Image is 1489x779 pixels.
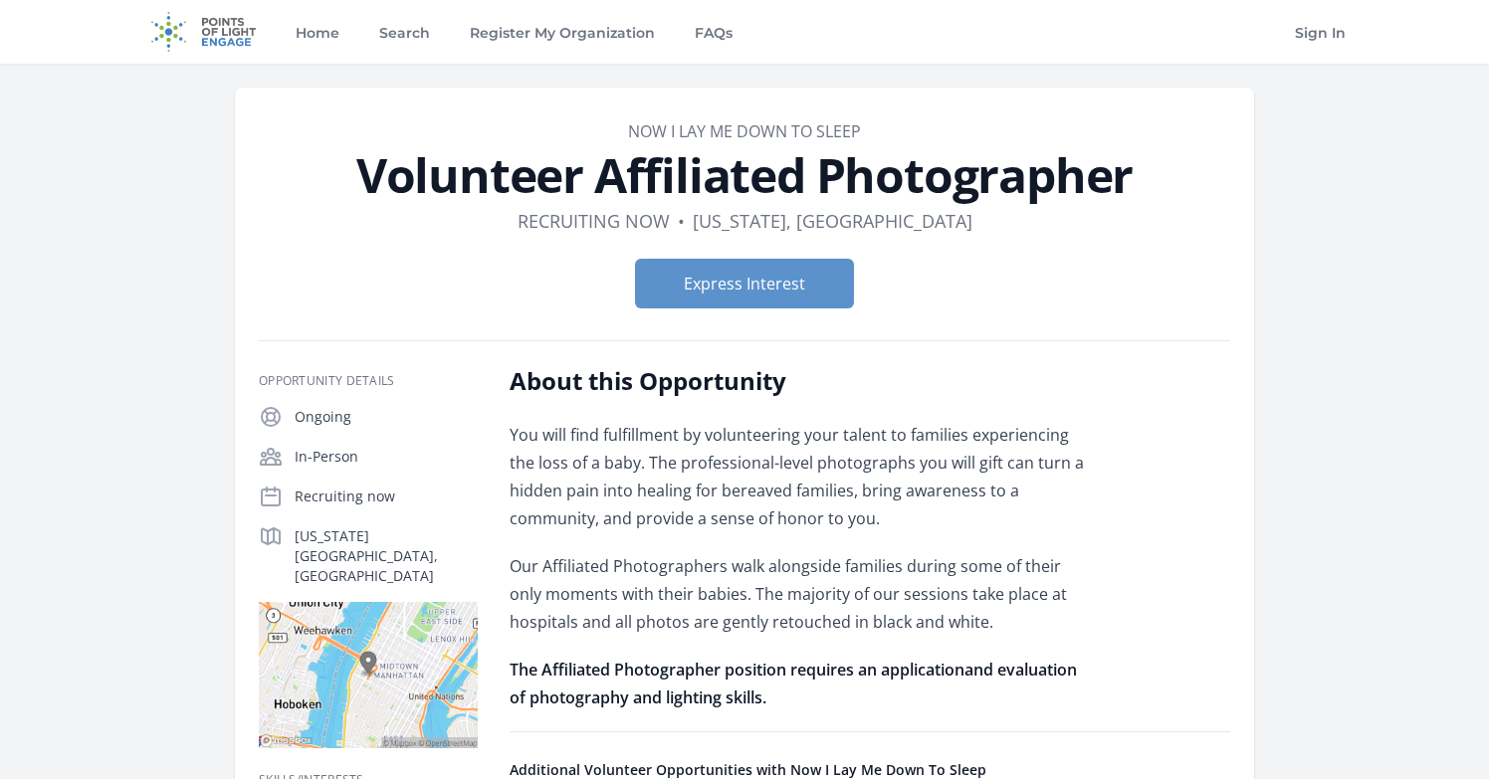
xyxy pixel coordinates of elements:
button: Express Interest [635,259,854,308]
img: Map [259,602,478,748]
dd: Recruiting now [518,207,670,235]
p: Recruiting now [295,487,478,506]
p: You will find fulfillment by volunteering your talent to families experiencing the loss of a baby... [510,421,1092,532]
div: • [678,207,685,235]
p: Our Affiliated Photographers walk alongside families during some of their only moments with their... [510,552,1092,636]
dd: [US_STATE], [GEOGRAPHIC_DATA] [693,207,972,235]
h2: About this Opportunity [510,365,1092,397]
h3: Opportunity Details [259,373,478,389]
strong: The Affiliated Photographer position requires an application [510,659,964,681]
a: Now I Lay Me Down To Sleep [628,120,861,142]
p: Ongoing [295,407,478,427]
p: [US_STATE][GEOGRAPHIC_DATA], [GEOGRAPHIC_DATA] [295,526,478,586]
p: In-Person [295,447,478,467]
h1: Volunteer Affiliated Photographer [259,151,1230,199]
